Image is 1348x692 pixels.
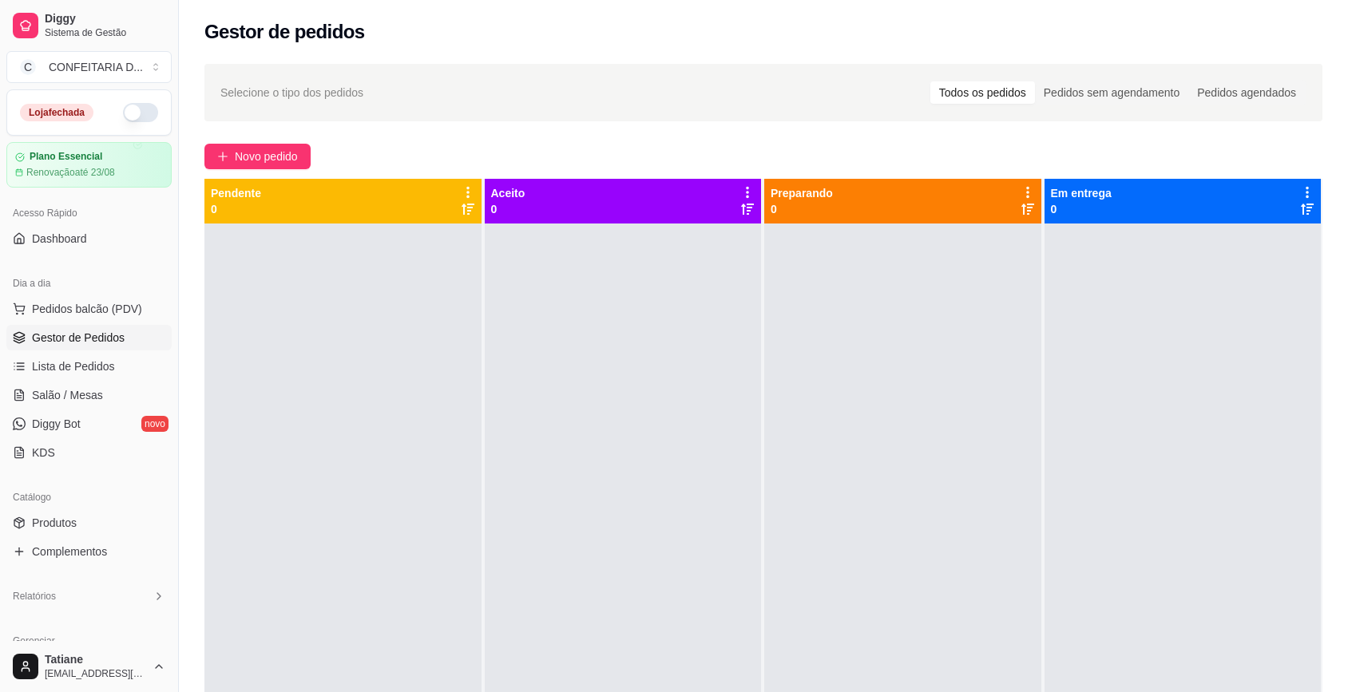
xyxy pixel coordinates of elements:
[771,201,833,217] p: 0
[45,653,146,667] span: Tatiane
[204,19,365,45] h2: Gestor de pedidos
[211,201,261,217] p: 0
[6,6,172,45] a: DiggySistema de Gestão
[771,185,833,201] p: Preparando
[30,151,102,163] article: Plano Essencial
[32,358,115,374] span: Lista de Pedidos
[235,148,298,165] span: Novo pedido
[6,226,172,251] a: Dashboard
[220,84,363,101] span: Selecione o tipo dos pedidos
[49,59,143,75] div: CONFEITARIA D ...
[1051,185,1112,201] p: Em entrega
[6,440,172,465] a: KDS
[26,166,115,179] article: Renovação até 23/08
[6,271,172,296] div: Dia a dia
[20,59,36,75] span: C
[45,12,165,26] span: Diggy
[6,296,172,322] button: Pedidos balcão (PDV)
[204,144,311,169] button: Novo pedido
[6,539,172,564] a: Complementos
[32,416,81,432] span: Diggy Bot
[45,667,146,680] span: [EMAIL_ADDRESS][DOMAIN_NAME]
[45,26,165,39] span: Sistema de Gestão
[123,103,158,122] button: Alterar Status
[32,544,107,560] span: Complementos
[6,411,172,437] a: Diggy Botnovo
[6,51,172,83] button: Select a team
[6,382,172,408] a: Salão / Mesas
[6,142,172,188] a: Plano EssencialRenovaçãoaté 23/08
[6,354,172,379] a: Lista de Pedidos
[32,387,103,403] span: Salão / Mesas
[211,185,261,201] p: Pendente
[491,185,525,201] p: Aceito
[32,515,77,531] span: Produtos
[217,151,228,162] span: plus
[6,325,172,350] a: Gestor de Pedidos
[6,628,172,654] div: Gerenciar
[1035,81,1188,104] div: Pedidos sem agendamento
[13,590,56,603] span: Relatórios
[6,647,172,686] button: Tatiane[EMAIL_ADDRESS][DOMAIN_NAME]
[32,231,87,247] span: Dashboard
[491,201,525,217] p: 0
[6,510,172,536] a: Produtos
[6,484,172,510] div: Catálogo
[32,301,142,317] span: Pedidos balcão (PDV)
[20,104,93,121] div: Loja fechada
[32,445,55,461] span: KDS
[6,200,172,226] div: Acesso Rápido
[1051,201,1112,217] p: 0
[32,330,125,346] span: Gestor de Pedidos
[930,81,1035,104] div: Todos os pedidos
[1188,81,1305,104] div: Pedidos agendados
